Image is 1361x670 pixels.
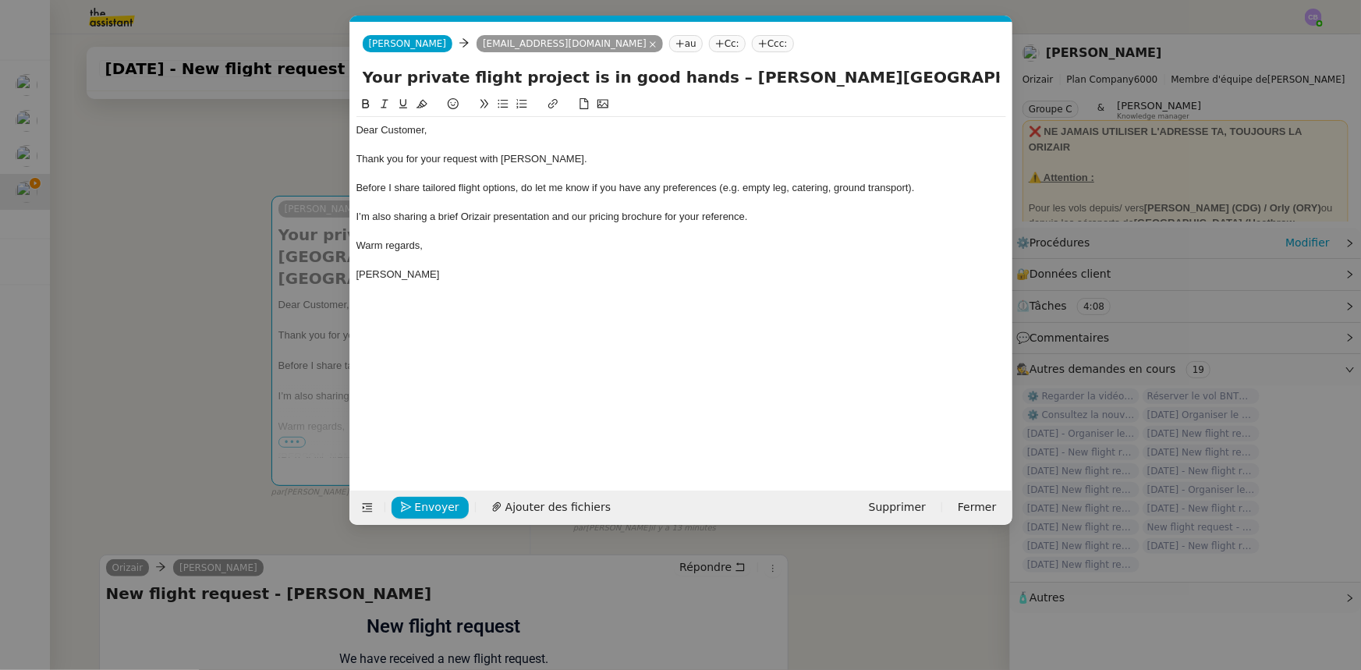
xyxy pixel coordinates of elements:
[948,497,1005,519] button: Fermer
[477,35,663,52] nz-tag: [EMAIL_ADDRESS][DOMAIN_NAME]
[392,497,469,519] button: Envoyer
[415,498,459,516] span: Envoyer
[869,498,926,516] span: Supprimer
[369,38,447,49] span: [PERSON_NAME]
[363,66,1000,89] input: Subject
[482,497,620,519] button: Ajouter des fichiers
[958,498,996,516] span: Fermer
[356,182,915,193] span: Before I share tailored flight options, do let me know if you have any preferences (e.g. empty le...
[859,497,935,519] button: Supprimer
[505,498,611,516] span: Ajouter des fichiers
[709,35,746,52] nz-tag: Cc:
[356,123,1006,137] div: Dear Customer,
[752,35,794,52] nz-tag: Ccc:
[356,153,587,165] span: Thank you for your request with [PERSON_NAME].
[356,268,440,280] span: [PERSON_NAME]
[356,239,423,251] span: Warm regards,
[356,211,748,222] span: I’m also sharing a brief Orizair presentation and our pricing brochure for your reference.
[669,35,703,52] nz-tag: au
